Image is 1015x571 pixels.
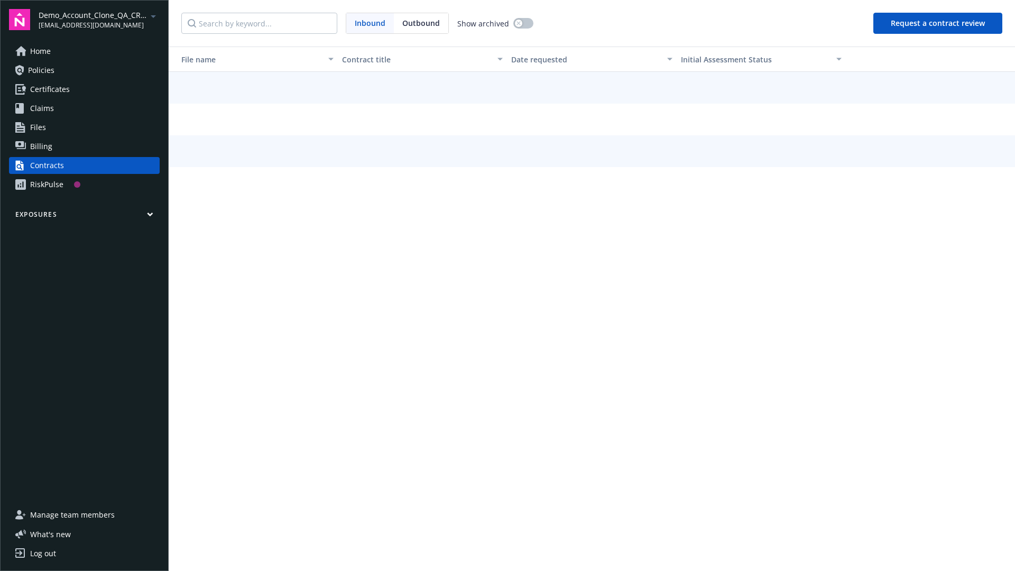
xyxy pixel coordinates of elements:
[147,10,160,22] a: arrowDropDown
[30,43,51,60] span: Home
[30,545,56,562] div: Log out
[173,54,322,65] div: File name
[9,529,88,540] button: What's new
[457,18,509,29] span: Show archived
[355,17,385,29] span: Inbound
[30,100,54,117] span: Claims
[9,81,160,98] a: Certificates
[181,13,337,34] input: Search by keyword...
[9,138,160,155] a: Billing
[173,54,322,65] div: Toggle SortBy
[30,81,70,98] span: Certificates
[9,119,160,136] a: Files
[402,17,440,29] span: Outbound
[28,62,54,79] span: Policies
[9,210,160,223] button: Exposures
[39,10,147,21] span: Demo_Account_Clone_QA_CR_Tests_Client
[9,62,160,79] a: Policies
[511,54,660,65] div: Date requested
[9,176,160,193] a: RiskPulse
[9,100,160,117] a: Claims
[9,43,160,60] a: Home
[394,13,448,33] span: Outbound
[9,157,160,174] a: Contracts
[30,176,63,193] div: RiskPulse
[507,47,676,72] button: Date requested
[9,506,160,523] a: Manage team members
[30,157,64,174] div: Contracts
[338,47,507,72] button: Contract title
[39,9,160,30] button: Demo_Account_Clone_QA_CR_Tests_Client[EMAIL_ADDRESS][DOMAIN_NAME]arrowDropDown
[681,54,772,65] span: Initial Assessment Status
[30,529,71,540] span: What ' s new
[9,9,30,30] img: navigator-logo.svg
[681,54,830,65] div: Toggle SortBy
[30,119,46,136] span: Files
[30,506,115,523] span: Manage team members
[342,54,491,65] div: Contract title
[346,13,394,33] span: Inbound
[30,138,52,155] span: Billing
[873,13,1002,34] button: Request a contract review
[39,21,147,30] span: [EMAIL_ADDRESS][DOMAIN_NAME]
